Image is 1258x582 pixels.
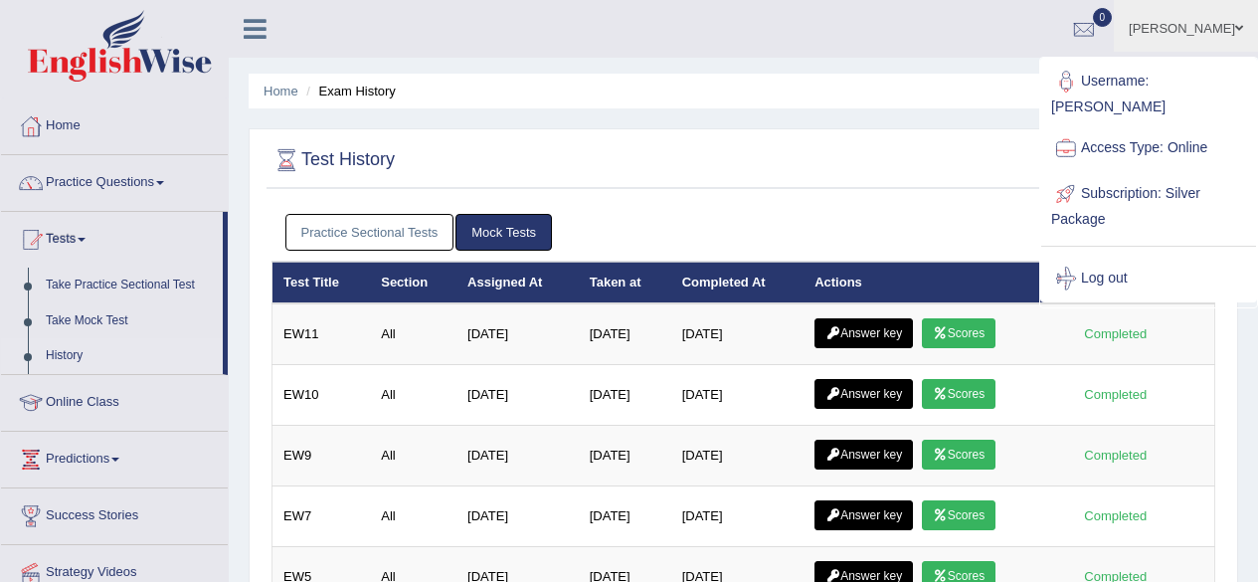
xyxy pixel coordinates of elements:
td: EW11 [272,303,371,365]
td: EW9 [272,426,371,486]
a: Access Type: Online [1041,125,1256,171]
td: [DATE] [579,426,671,486]
td: [DATE] [579,486,671,547]
a: Take Mock Test [37,303,223,339]
div: Completed [1077,505,1155,526]
a: Practice Sectional Tests [285,214,454,251]
a: Answer key [814,500,913,530]
div: Completed [1077,323,1155,344]
a: Subscription: Silver Package [1041,171,1256,238]
td: [DATE] [579,303,671,365]
a: Online Class [1,375,228,425]
a: Log out [1041,256,1256,301]
th: Completed At [671,262,805,303]
a: History [37,338,223,374]
a: Scores [922,500,995,530]
a: Username: [PERSON_NAME] [1041,59,1256,125]
a: Answer key [814,318,913,348]
a: Home [1,98,228,148]
td: [DATE] [456,426,579,486]
td: [DATE] [671,365,805,426]
td: All [370,365,456,426]
a: Success Stories [1,488,228,538]
th: Assigned At [456,262,579,303]
a: Answer key [814,440,913,470]
a: Mock Tests [455,214,552,251]
a: Scores [922,440,995,470]
a: Tests [1,212,223,262]
a: Practice Questions [1,155,228,205]
td: [DATE] [456,365,579,426]
a: Scores [922,379,995,409]
div: Completed [1077,384,1155,405]
th: Taken at [579,262,671,303]
span: 0 [1093,8,1113,27]
a: Predictions [1,432,228,482]
div: Completed [1077,445,1155,466]
td: [DATE] [456,303,579,365]
td: All [370,426,456,486]
td: EW10 [272,365,371,426]
td: All [370,486,456,547]
td: [DATE] [671,486,805,547]
td: [DATE] [456,486,579,547]
h2: Test History [271,145,395,175]
td: [DATE] [579,365,671,426]
th: Section [370,262,456,303]
td: [DATE] [671,426,805,486]
th: Actions [804,262,1065,303]
th: Test Title [272,262,371,303]
a: Take Practice Sectional Test [37,268,223,303]
td: All [370,303,456,365]
a: Answer key [814,379,913,409]
td: [DATE] [671,303,805,365]
li: Exam History [301,82,396,100]
a: Home [264,84,298,98]
a: Scores [922,318,995,348]
td: EW7 [272,486,371,547]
